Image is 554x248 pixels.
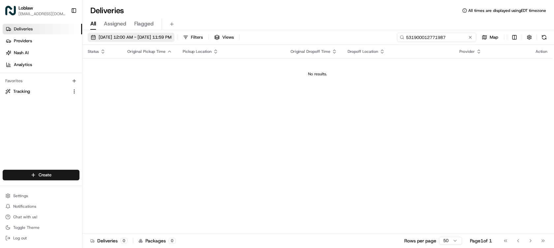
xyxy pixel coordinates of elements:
[90,5,124,16] h1: Deliveries
[14,62,32,68] span: Analytics
[66,164,80,169] span: Pylon
[13,235,27,241] span: Log out
[30,63,108,70] div: Start new chat
[7,86,42,91] div: Past conversations
[3,76,79,86] div: Favorites
[7,148,12,154] div: 📗
[14,63,26,75] img: 1755196953914-cd9d9cba-b7f7-46ee-b6f5-75ff69acacf5
[348,49,378,54] span: Dropoff Location
[14,50,29,56] span: Nash AI
[134,20,154,28] span: Flagged
[90,237,128,244] div: Deliveries
[13,225,40,230] span: Toggle Theme
[7,96,17,107] img: Jandy Espique
[39,172,51,178] span: Create
[90,20,96,28] span: All
[58,102,72,108] span: [DATE]
[13,148,50,154] span: Knowledge Base
[3,170,79,180] button: Create
[7,114,17,124] img: Regen Pajulas
[468,8,546,13] span: All times are displayed using EDT timezone
[13,103,18,108] img: 1736555255976-a54dd68f-1ca7-489b-9aae-adbdc363a1c4
[88,49,99,54] span: Status
[55,102,57,108] span: •
[18,11,66,17] button: [EMAIL_ADDRESS][DOMAIN_NAME]
[17,43,109,50] input: Clear
[183,49,212,54] span: Pickup Location
[191,34,203,40] span: Filters
[14,26,33,32] span: Deliveries
[13,214,37,220] span: Chat with us!
[62,148,106,154] span: API Documentation
[459,49,475,54] span: Provider
[3,191,79,200] button: Settings
[138,237,176,244] div: Packages
[102,85,120,92] button: See all
[397,33,476,42] input: Type to search
[536,49,547,54] div: Action
[3,212,79,222] button: Chat with us!
[5,5,16,16] img: Loblaw
[479,33,501,42] button: Map
[3,202,79,211] button: Notifications
[539,33,549,42] button: Refresh
[18,5,33,11] button: Loblaw
[470,237,492,244] div: Page 1 of 1
[169,238,176,244] div: 0
[53,120,67,125] span: [DATE]
[7,7,20,20] img: Nash
[13,193,28,198] span: Settings
[222,34,234,40] span: Views
[56,148,61,154] div: 💻
[3,24,82,34] a: Deliveries
[3,223,79,232] button: Toggle Theme
[14,38,32,44] span: Providers
[404,237,436,244] p: Rows per page
[99,34,171,40] span: [DATE] 12:00 AM - [DATE] 11:59 PM
[7,26,120,37] p: Welcome 👋
[3,59,82,70] a: Analytics
[180,33,206,42] button: Filters
[3,3,68,18] button: LoblawLoblaw[EMAIL_ADDRESS][DOMAIN_NAME]
[13,204,36,209] span: Notifications
[30,70,91,75] div: We're available if you need us!
[7,63,18,75] img: 1736555255976-a54dd68f-1ca7-489b-9aae-adbdc363a1c4
[3,48,82,58] a: Nash AI
[46,163,80,169] a: Powered byPylon
[13,89,30,94] span: Tracking
[20,120,48,125] span: Regen Pajulas
[104,20,126,28] span: Assigned
[120,238,128,244] div: 0
[3,36,82,46] a: Providers
[20,102,53,108] span: [PERSON_NAME]
[112,65,120,73] button: Start new chat
[4,145,53,157] a: 📗Knowledge Base
[3,233,79,243] button: Log out
[127,49,166,54] span: Original Pickup Time
[53,145,108,157] a: 💻API Documentation
[211,33,237,42] button: Views
[3,86,79,97] button: Tracking
[88,33,174,42] button: [DATE] 12:00 AM - [DATE] 11:59 PM
[13,121,18,126] img: 1736555255976-a54dd68f-1ca7-489b-9aae-adbdc363a1c4
[5,89,69,94] a: Tracking
[490,34,498,40] span: Map
[291,49,330,54] span: Original Dropoff Time
[85,71,550,77] div: No results.
[49,120,52,125] span: •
